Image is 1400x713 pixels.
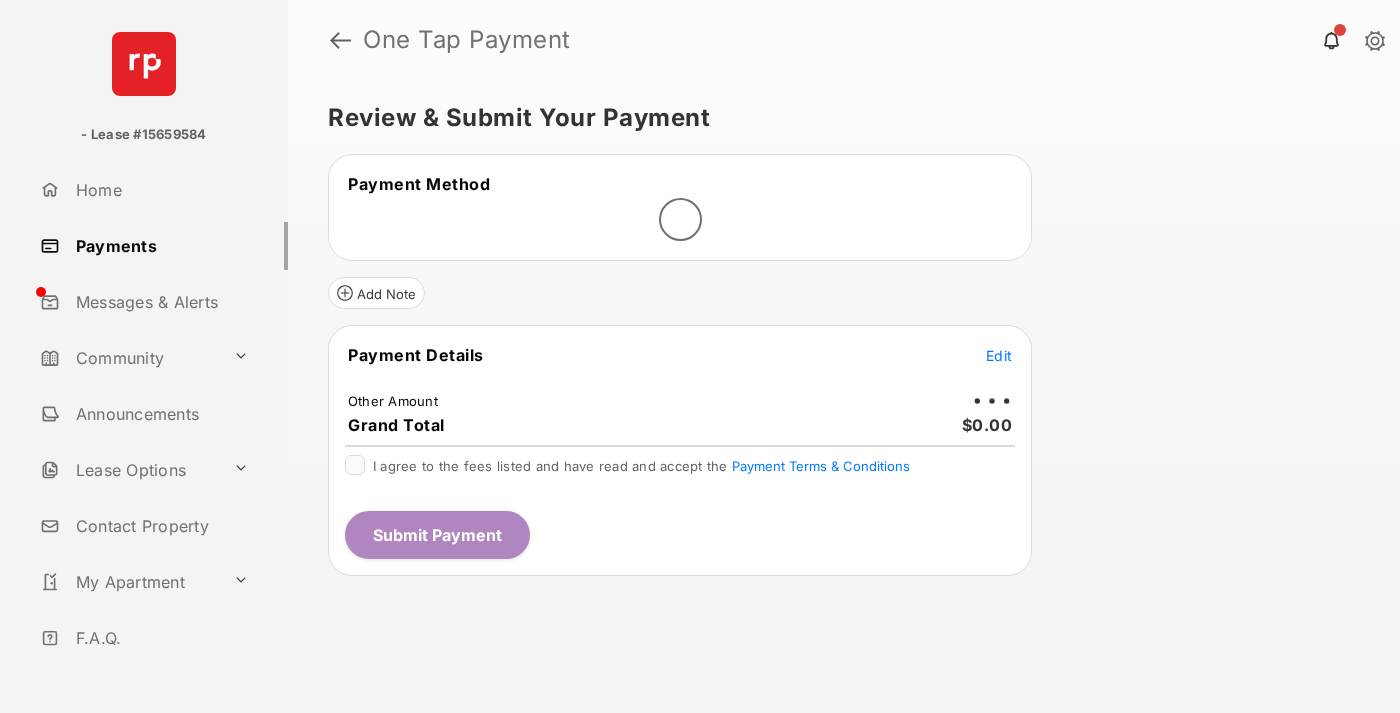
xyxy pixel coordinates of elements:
button: Edit [986,345,1012,365]
strong: One Tap Payment [363,28,571,52]
span: Edit [986,347,1012,364]
a: Announcements [32,390,288,438]
a: Lease Options [32,446,225,494]
a: Messages & Alerts [32,278,288,326]
span: I agree to the fees listed and have read and accept the [373,458,910,474]
span: $0.00 [962,415,1013,435]
button: Add Note [328,277,425,309]
img: svg+xml;base64,PHN2ZyB4bWxucz0iaHR0cDovL3d3dy53My5vcmcvMjAwMC9zdmciIHdpZHRoPSI2NCIgaGVpZ2h0PSI2NC... [112,32,176,96]
span: Payment Details [348,345,484,365]
span: Payment Method [348,174,490,194]
a: F.A.Q. [32,614,288,662]
h5: Review & Submit Your Payment [328,106,1344,130]
span: Grand Total [348,415,445,435]
button: I agree to the fees listed and have read and accept the [732,458,910,474]
button: Submit Payment [345,511,530,559]
a: My Apartment [32,558,225,606]
a: Payments [32,222,288,270]
a: Community [32,334,225,382]
a: Contact Property [32,502,288,550]
a: Home [32,166,288,214]
td: Other Amount [347,392,439,410]
p: - Lease #15659584 [81,125,206,145]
